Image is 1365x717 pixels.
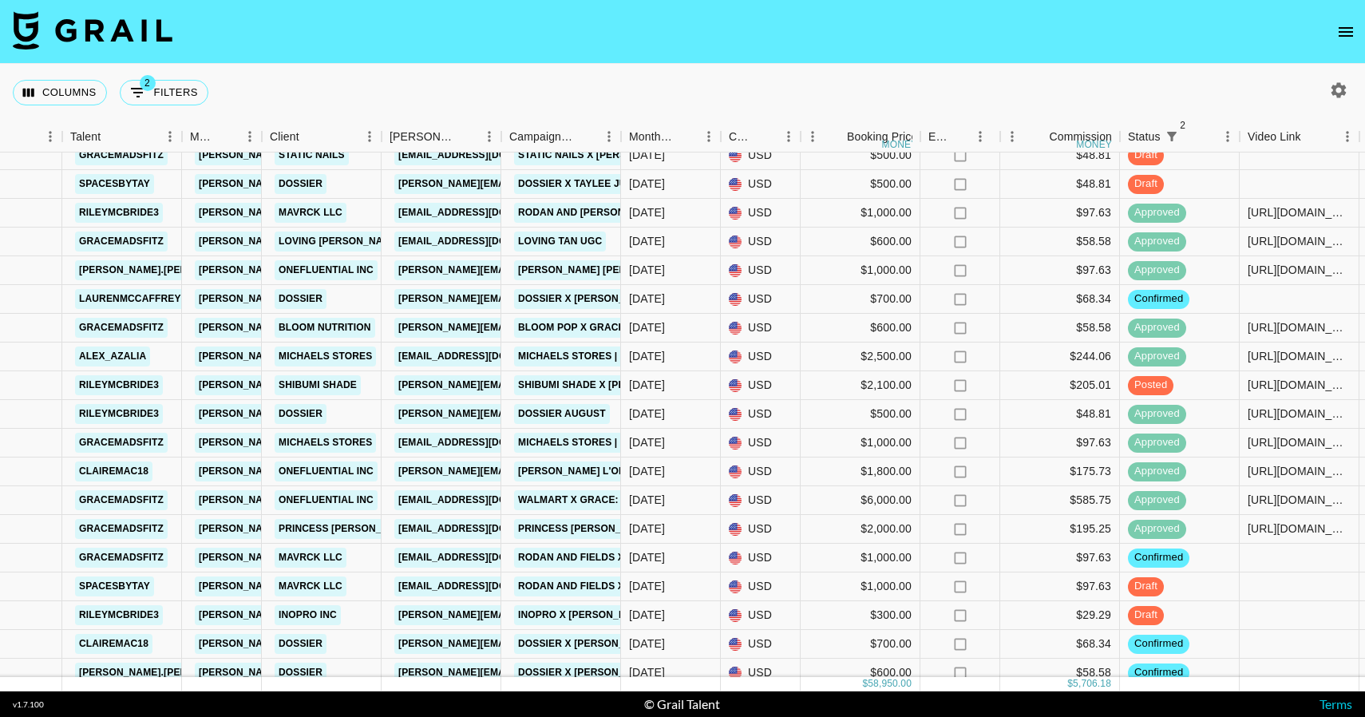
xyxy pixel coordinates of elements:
button: Sort [455,125,477,148]
a: Mavrck LLC [275,548,346,568]
a: Dossier x [PERSON_NAME] [514,289,660,309]
a: [EMAIL_ADDRESS][DOMAIN_NAME] [394,576,573,596]
div: Talent [70,121,101,153]
div: $29.29 [1000,601,1120,630]
div: Aug '25 [629,262,665,278]
a: [PERSON_NAME][EMAIL_ADDRESS][DOMAIN_NAME] [394,289,655,309]
a: [PERSON_NAME] L'Oreal Paris EverPure Bonding Oil [514,461,805,481]
a: gracemadsfitz [75,232,168,252]
span: approved [1128,435,1186,450]
div: Campaign (Type) [509,121,575,153]
button: Sort [1301,125,1323,148]
div: $195.25 [1000,515,1120,544]
div: $2,100.00 [801,371,920,400]
button: Sort [216,125,238,148]
div: https://www.instagram.com/reel/DNoaETTSIKd/?igsh=MjY5dGY3cXl1dTN6 [1248,319,1351,335]
a: Static Nails x [PERSON_NAME] [514,145,682,165]
div: Month Due [621,121,721,153]
button: Menu [158,125,182,149]
div: Currency [721,121,801,153]
a: [PERSON_NAME][EMAIL_ADDRESS][DOMAIN_NAME] [394,663,655,683]
div: Video Link [1240,121,1359,153]
a: [EMAIL_ADDRESS][DOMAIN_NAME] [394,433,573,453]
div: USD [721,141,801,170]
button: Sort [1027,125,1049,148]
a: Static Nails [275,145,349,165]
div: USD [721,458,801,486]
div: Aug '25 [629,434,665,450]
a: [EMAIL_ADDRESS][DOMAIN_NAME] [394,548,573,568]
button: Menu [477,125,501,149]
div: $97.63 [1000,256,1120,285]
a: [PERSON_NAME][EMAIL_ADDRESS][PERSON_NAME][DOMAIN_NAME] [195,347,537,366]
a: [EMAIL_ADDRESS][DOMAIN_NAME] [394,145,573,165]
div: Aug '25 [629,636,665,652]
div: USD [721,659,801,687]
a: Mavrck LLC [275,576,346,596]
a: Shibumi Shade x [PERSON_NAME] [514,375,694,395]
div: $68.34 [1000,630,1120,659]
a: [PERSON_NAME][EMAIL_ADDRESS][PERSON_NAME][DOMAIN_NAME] [394,260,737,280]
span: approved [1128,464,1186,479]
span: confirmed [1128,550,1189,565]
button: Menu [238,125,262,149]
div: USD [721,601,801,630]
a: gracemadsfitz [75,145,168,165]
div: Aug '25 [629,348,665,364]
a: Michaels Stores | College Bound Campaign [514,433,765,453]
a: laurenmccaffrey [75,289,185,309]
div: $600.00 [801,314,920,343]
a: [PERSON_NAME][EMAIL_ADDRESS][PERSON_NAME][DOMAIN_NAME] [195,490,537,510]
a: [PERSON_NAME][EMAIL_ADDRESS][PERSON_NAME][DOMAIN_NAME] [195,634,537,654]
div: $97.63 [1000,572,1120,601]
div: Aug '25 [629,607,665,623]
a: [PERSON_NAME][EMAIL_ADDRESS][PERSON_NAME][DOMAIN_NAME] [195,663,537,683]
div: USD [721,400,801,429]
div: USD [721,515,801,544]
a: [EMAIL_ADDRESS][DOMAIN_NAME] [394,232,573,252]
span: approved [1128,349,1186,364]
a: [PERSON_NAME][EMAIL_ADDRESS][PERSON_NAME][DOMAIN_NAME] [195,174,537,194]
div: https://www.instagram.com/p/DM9DHGPNiaF/ [1248,204,1351,220]
a: Walmart x Grace: JULY [514,490,649,510]
div: $97.63 [1000,429,1120,458]
div: $1,000.00 [801,429,920,458]
button: Sort [101,125,123,148]
a: Dossier August [514,404,610,424]
div: Aug '25 [629,291,665,307]
a: rileymcbride3 [75,404,163,424]
a: OneFluential Inc [275,260,378,280]
a: clairemac18 [75,634,152,654]
div: $48.81 [1000,141,1120,170]
div: Aug '25 [629,319,665,335]
button: Sort [825,125,847,148]
div: https://www.tiktok.com/@gracemadsfitz/video/7534738399681318174 [1248,233,1351,249]
div: https://www.tiktok.com/@clairemac18/video/7538912530308074766 [1248,463,1351,479]
div: $700.00 [801,630,920,659]
button: Menu [1000,125,1024,149]
a: [PERSON_NAME][EMAIL_ADDRESS][PERSON_NAME][DOMAIN_NAME] [195,461,537,481]
a: OneFluential Inc [275,461,378,481]
a: [PERSON_NAME][EMAIL_ADDRESS][PERSON_NAME][DOMAIN_NAME] [195,548,537,568]
div: Video Link [1248,121,1301,153]
div: Aug '25 [629,463,665,479]
button: Menu [968,125,992,149]
div: USD [721,343,801,371]
a: [EMAIL_ADDRESS][DOMAIN_NAME] [394,490,573,510]
div: v 1.7.100 [13,699,44,710]
a: gracemadsfitz [75,490,168,510]
div: money [882,140,918,149]
button: Menu [1216,125,1240,149]
a: Michaels Stores [275,433,376,453]
a: Bloom Nutrition [275,318,375,338]
div: https://www.instagram.com/p/DM8oX1PS2gK/ [1248,492,1351,508]
div: $500.00 [801,170,920,199]
a: [PERSON_NAME][EMAIL_ADDRESS][PERSON_NAME][DOMAIN_NAME] [195,576,537,596]
div: $1,000.00 [801,256,920,285]
div: Aug '25 [629,406,665,422]
div: Booking Price [847,121,917,153]
a: alex_azalia [75,347,150,366]
a: Loving [PERSON_NAME] [275,232,405,252]
div: $ [862,677,868,691]
div: © Grail Talent [644,696,720,712]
